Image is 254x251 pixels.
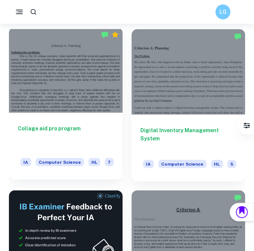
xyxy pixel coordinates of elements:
[20,158,31,166] span: IA
[227,160,236,168] span: 5
[211,160,223,168] span: HL
[131,29,245,181] a: Digital Inventory Management SystemIAComputer ScienceHL5
[234,33,241,40] img: Marked
[9,29,123,181] a: Collage aid pro programIAComputer ScienceHL7
[158,160,206,168] span: Computer Science
[36,158,84,166] span: Computer Science
[215,4,230,19] button: LG
[143,160,154,168] span: IA
[239,118,254,133] button: Filter
[234,194,241,201] img: Marked
[105,158,114,166] span: 7
[140,126,236,151] h6: Digital Inventory Management System
[101,31,108,38] img: Marked
[88,158,100,166] span: HL
[18,124,114,149] h6: Collage aid pro program
[111,31,119,38] div: Premium
[219,8,227,16] h6: LG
